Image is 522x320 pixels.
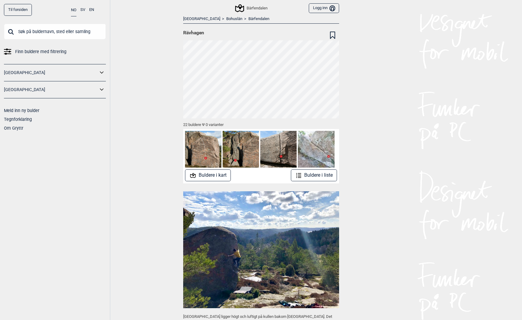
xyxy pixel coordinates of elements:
[183,191,339,308] img: Stefan pa Tryllefloyten
[15,47,66,56] span: Finn buldere med filtrering
[4,68,98,77] a: [GEOGRAPHIC_DATA]
[183,16,220,22] a: [GEOGRAPHIC_DATA]
[244,16,246,22] span: >
[4,24,106,39] input: Søk på buldernavn, sted eller samling
[236,5,267,12] div: Bärfendalen
[4,85,98,94] a: [GEOGRAPHIC_DATA]
[4,47,106,56] a: Finn buldere med filtrering
[4,108,39,113] a: Meld inn ny bulder
[226,16,242,22] a: Bohuslän
[222,16,224,22] span: >
[4,4,32,16] a: Til forsiden
[291,169,337,181] button: Buldere i liste
[260,131,297,167] img: Valrossen 190624
[298,131,334,167] img: Bjorntjanst
[248,16,269,22] a: Bärfendalen
[4,126,23,131] a: Om Gryttr
[89,4,94,16] button: EN
[80,4,85,16] button: SV
[223,131,259,167] img: Semesterdrommar 190625
[71,4,76,16] button: NO
[183,30,204,36] span: Rävhagen
[309,3,339,13] button: Logg inn
[185,169,231,181] button: Buldere i kart
[185,131,221,167] img: Morda sniglar 190625
[183,118,339,129] div: 22 buldere Ψ 0 varianter
[4,117,32,122] a: Tegnforklaring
